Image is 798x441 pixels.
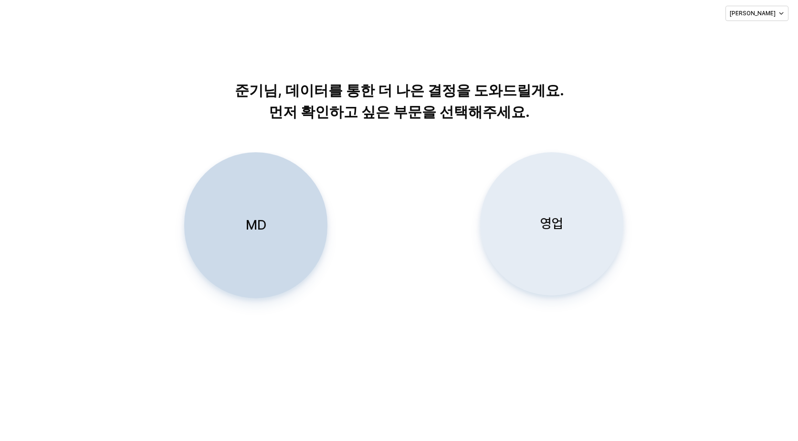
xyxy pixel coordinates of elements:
button: 영업 [480,152,623,295]
p: [PERSON_NAME] [730,10,776,17]
button: [PERSON_NAME] [725,6,788,21]
p: MD [246,216,266,234]
p: 준기님, 데이터를 통한 더 나은 결정을 도와드릴게요. 먼저 확인하고 싶은 부문을 선택해주세요. [156,80,643,123]
button: MD [184,152,327,298]
p: 영업 [540,215,563,232]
